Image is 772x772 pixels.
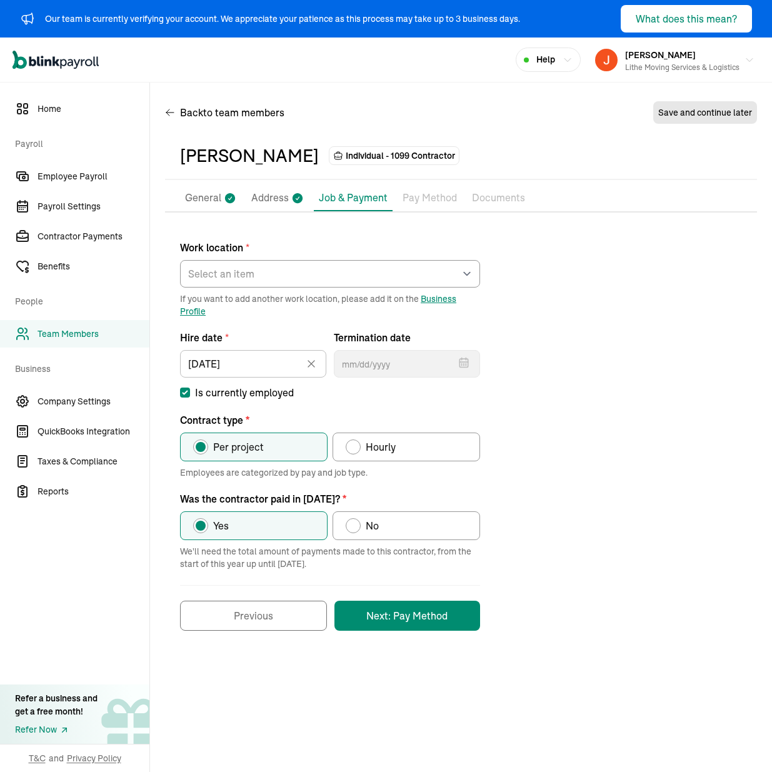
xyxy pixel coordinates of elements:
[319,190,388,205] p: Job & Payment
[636,11,737,26] div: What does this mean?
[38,103,149,116] span: Home
[29,752,46,764] span: T&C
[203,105,284,120] span: to team members
[334,601,480,631] button: Next: Pay Method
[180,240,480,255] label: Work location
[625,62,739,73] div: Lithe Moving Services & Logistics
[403,190,457,206] p: Pay Method
[590,44,759,76] button: [PERSON_NAME]Lithe Moving Services & Logistics
[38,230,149,243] span: Contractor Payments
[180,105,284,120] span: Back
[180,545,480,570] span: We'll need the total amount of payments made to this contractor, from the start of this year up u...
[38,455,149,468] span: Taxes & Compliance
[180,388,190,398] input: Is currently employed
[180,143,319,169] div: [PERSON_NAME]
[334,330,480,345] label: Termination date
[516,48,581,72] button: Help
[180,466,480,479] span: Employees are categorized by pay and job type.
[38,485,149,498] span: Reports
[180,413,480,428] p: Contract type
[180,385,480,400] label: Is currently employed
[15,283,142,318] span: People
[38,395,149,408] span: Company Settings
[621,5,752,33] button: What does this mean?
[38,260,149,273] span: Benefits
[38,200,149,213] span: Payroll Settings
[709,712,772,772] iframe: Chat Widget
[213,518,229,533] span: Yes
[346,149,455,162] span: Individual - 1099 Contractor
[15,350,142,385] span: Business
[536,53,555,66] span: Help
[366,439,396,454] span: Hourly
[180,491,480,506] p: Was the contractor paid in [DATE]?
[653,101,757,124] button: Save and continue later
[251,190,289,206] p: Address
[15,692,98,718] div: Refer a business and get a free month!
[38,328,149,341] span: Team Members
[180,491,480,540] div: Was the contractor paid in 2025?
[13,42,99,78] nav: Global
[185,190,221,206] p: General
[180,413,480,461] div: Contract type
[67,752,121,764] span: Privacy Policy
[180,293,480,318] span: If you want to add another work location, please add it on the
[472,190,525,206] p: Documents
[15,125,142,160] span: Payroll
[180,350,326,378] input: mm/dd/yyyy
[366,518,379,533] span: No
[45,13,520,26] div: Our team is currently verifying your account. We appreciate your patience as this process may tak...
[180,601,327,631] button: Previous
[213,439,264,454] span: Per project
[38,425,149,438] span: QuickBooks Integration
[15,723,98,736] a: Refer Now
[625,49,696,61] span: [PERSON_NAME]
[165,98,284,128] button: Backto team members
[180,330,326,345] label: Hire date
[38,170,149,183] span: Employee Payroll
[334,350,480,378] input: mm/dd/yyyy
